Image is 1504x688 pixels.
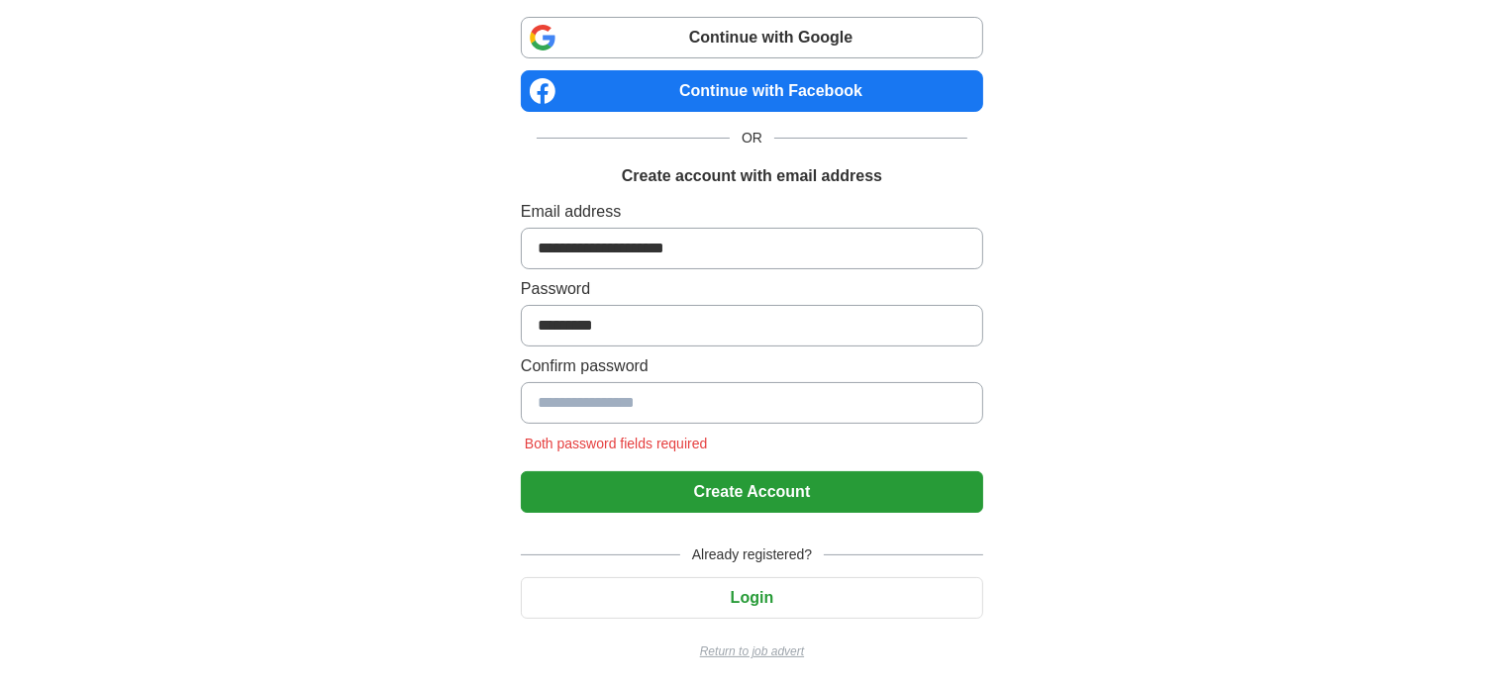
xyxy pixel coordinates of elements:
span: OR [730,128,774,148]
a: Continue with Google [521,17,983,58]
a: Return to job advert [521,642,983,660]
a: Continue with Facebook [521,70,983,112]
label: Confirm password [521,354,983,378]
label: Password [521,277,983,301]
a: Login [521,589,983,606]
span: Both password fields required [521,436,711,451]
button: Login [521,577,983,619]
h1: Create account with email address [622,164,882,188]
span: Already registered? [680,544,824,565]
label: Email address [521,200,983,224]
button: Create Account [521,471,983,513]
